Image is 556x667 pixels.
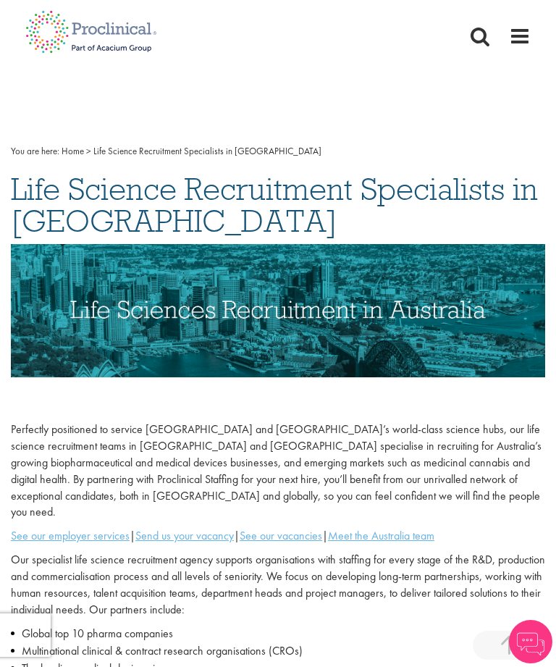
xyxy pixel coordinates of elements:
a: Send us your vacancy [135,528,234,543]
a: breadcrumb link [62,145,84,157]
a: See our employer services [11,528,130,543]
li: Multinational clinical & contract research organisations (CROs) [11,642,545,660]
a: Meet the Australia team [328,528,434,543]
a: See our vacancies [240,528,322,543]
span: Life Science Recruitment Specialists in [GEOGRAPHIC_DATA] [93,145,321,157]
li: Global top 10 pharma companies [11,625,545,642]
img: Life Sciences Recruitment in Australia [11,244,545,378]
p: Perfectly positioned to service [GEOGRAPHIC_DATA] and [GEOGRAPHIC_DATA]’s world-class science hub... [11,421,545,521]
span: > [86,145,91,157]
span: Life Science Recruitment Specialists in [GEOGRAPHIC_DATA] [11,169,538,240]
span: You are here: [11,145,59,157]
img: Chatbot [509,620,552,663]
p: Our specialist life science recruitment agency supports organisations with staffing for every sta... [11,552,545,618]
p: | | | [11,528,545,545]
